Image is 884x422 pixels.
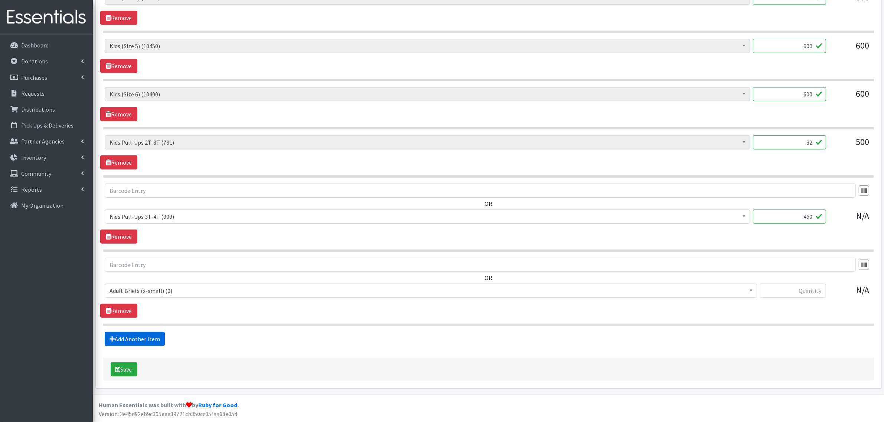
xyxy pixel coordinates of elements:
[99,401,239,409] strong: Human Essentials was built with by .
[485,199,492,208] label: OR
[3,38,90,53] a: Dashboard
[3,5,90,30] img: HumanEssentials
[21,170,51,177] p: Community
[100,230,137,244] a: Remove
[198,401,237,409] a: Ruby for Good
[105,210,750,224] span: Kids Pull-Ups 3T-4T (909)
[753,39,826,53] input: Quantity
[753,87,826,101] input: Quantity
[3,198,90,213] a: My Organization
[110,41,745,51] span: Kids (Size 5) (10450)
[3,182,90,197] a: Reports
[105,284,757,298] span: Adult Briefs (x-small) (0)
[105,258,856,272] input: Barcode Entry
[100,59,137,73] a: Remove
[105,39,750,53] span: Kids (Size 5) (10450)
[832,39,869,59] div: 600
[3,166,90,181] a: Community
[105,332,165,346] a: Add Another Item
[21,57,48,65] p: Donations
[485,273,492,282] label: OR
[3,134,90,149] a: Partner Agencies
[3,150,90,165] a: Inventory
[100,155,137,169] a: Remove
[21,186,42,193] p: Reports
[21,90,45,97] p: Requests
[105,184,856,198] input: Barcode Entry
[110,89,745,99] span: Kids (Size 6) (10400)
[21,42,49,49] p: Dashboard
[832,210,869,230] div: N/A
[110,286,752,296] span: Adult Briefs (x-small) (0)
[105,87,750,101] span: Kids (Size 6) (10400)
[3,54,90,69] a: Donations
[3,86,90,101] a: Requests
[21,202,63,209] p: My Organization
[99,410,237,418] span: Version: 3e45d92eb9c305eee39721cb350cc05faa68e05d
[753,210,826,224] input: Quantity
[760,284,826,298] input: Quantity
[21,106,55,113] p: Distributions
[105,135,750,149] span: Kids Pull-Ups 2T-3T (731)
[21,74,47,81] p: Purchases
[832,284,869,304] div: N/A
[21,122,74,129] p: Pick Ups & Deliveries
[100,304,137,318] a: Remove
[100,107,137,121] a: Remove
[832,87,869,107] div: 600
[3,118,90,133] a: Pick Ups & Deliveries
[110,211,745,222] span: Kids Pull-Ups 3T-4T (909)
[100,11,137,25] a: Remove
[21,154,46,161] p: Inventory
[3,70,90,85] a: Purchases
[753,135,826,149] input: Quantity
[111,362,137,376] button: Save
[110,137,745,148] span: Kids Pull-Ups 2T-3T (731)
[3,102,90,117] a: Distributions
[21,138,65,145] p: Partner Agencies
[832,135,869,155] div: 500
